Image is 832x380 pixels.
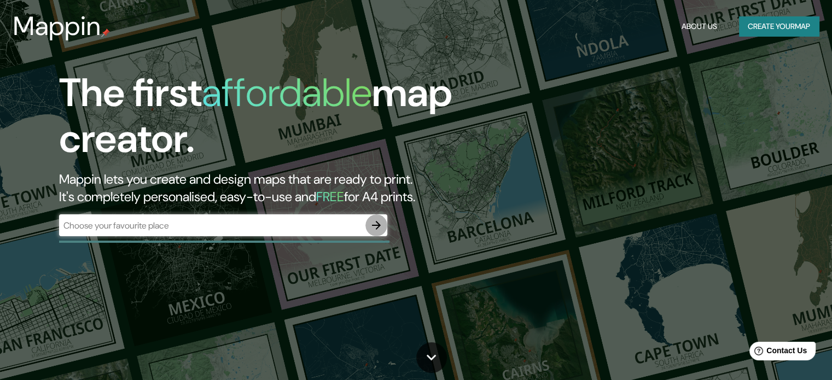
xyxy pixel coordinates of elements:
iframe: Help widget launcher [735,337,820,368]
h5: FREE [316,188,344,205]
button: Create yourmap [739,16,819,37]
h3: Mappin [13,11,101,42]
input: Choose your favourite place [59,219,365,232]
h2: Mappin lets you create and design maps that are ready to print. It's completely personalised, eas... [59,171,475,206]
button: About Us [677,16,722,37]
h1: affordable [202,67,372,118]
img: mappin-pin [101,28,110,37]
h1: The first map creator. [59,70,475,171]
